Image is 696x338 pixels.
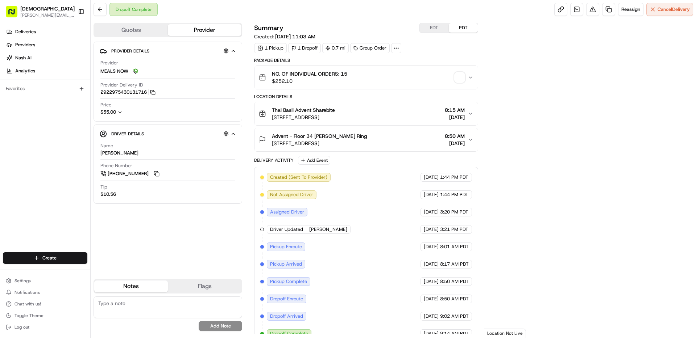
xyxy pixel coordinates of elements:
div: Location Details [254,94,478,100]
span: Deliveries [15,29,36,35]
span: Create [42,255,57,261]
div: 1 Pickup [254,43,287,53]
span: 8:50 AM PDT [440,278,469,285]
div: Package Details [254,58,478,63]
span: Analytics [15,68,35,74]
span: Tip [100,184,107,190]
img: melas_now_logo.png [131,67,140,76]
button: Flags [168,280,241,292]
span: Thai Basil Advent Sharebite [272,106,335,114]
span: Cancel Delivery [658,6,690,13]
span: Chat with us! [14,301,41,307]
span: Settings [14,278,31,284]
div: 0.7 mi [322,43,349,53]
button: $55.00 [100,109,164,115]
button: Provider Details [100,45,236,57]
button: Quotes [94,24,168,36]
span: Pickup Complete [270,278,307,285]
span: [DATE] [424,330,439,337]
a: Nash AI [3,52,90,64]
span: Dropoff Arrived [270,313,303,320]
span: 8:17 AM PDT [440,261,469,267]
button: Create [3,252,87,264]
span: [DATE] [424,313,439,320]
div: Favorites [3,83,87,94]
span: Provider Details [111,48,149,54]
span: [STREET_ADDRESS] [272,140,367,147]
span: Provider [100,60,118,66]
span: [DATE] [424,244,439,250]
span: [DATE] [424,278,439,285]
span: Provider Delivery ID [100,82,143,88]
span: [DATE] [424,191,439,198]
span: [PHONE_NUMBER] [108,170,149,177]
span: [DATE] [445,114,465,121]
span: Name [100,143,113,149]
span: Pickup Arrived [270,261,302,267]
span: $252.10 [272,77,347,85]
div: Group Order [350,43,390,53]
span: Dropoff Complete [270,330,308,337]
div: Delivery Activity [254,157,294,163]
span: [STREET_ADDRESS] [272,114,335,121]
button: EDT [420,23,449,33]
button: CancelDelivery [646,3,693,16]
span: Log out [14,324,29,330]
button: Reassign [618,3,643,16]
span: MEALS NOW [100,68,128,75]
span: 1:44 PM PDT [440,174,468,181]
button: Provider [168,24,241,36]
button: Notifications [3,287,87,297]
span: Reassign [621,6,640,13]
button: PDT [449,23,478,33]
span: 1:44 PM PDT [440,191,468,198]
span: Toggle Theme [14,313,43,318]
span: Dropoff Enroute [270,296,303,302]
span: 8:15 AM [445,106,465,114]
button: Driver Details [100,128,236,140]
button: Advent - Floor 34 [PERSON_NAME] Ring[STREET_ADDRESS]8:50 AM[DATE] [254,128,477,151]
span: [DATE] [424,296,439,302]
span: NO. OF INDIVIDUAL ORDERS: 15 [272,70,347,77]
button: Chat with us! [3,299,87,309]
a: [PHONE_NUMBER] [100,170,161,178]
button: Settings [3,276,87,286]
span: Price [100,102,111,108]
button: Add Event [298,156,330,165]
button: 2922975430131716 [100,89,156,96]
button: Thai Basil Advent Sharebite[STREET_ADDRESS]8:15 AM[DATE] [254,102,477,125]
button: [DEMOGRAPHIC_DATA][PERSON_NAME][EMAIL_ADDRESS][DOMAIN_NAME] [3,3,75,20]
span: Pickup Enroute [270,244,302,250]
div: $10.56 [100,191,116,198]
span: [DATE] [424,209,439,215]
span: 3:21 PM PDT [440,226,468,233]
span: [DATE] [424,174,439,181]
span: 3:20 PM PDT [440,209,468,215]
span: Nash AI [15,55,32,61]
span: Driver Updated [270,226,303,233]
button: Log out [3,322,87,332]
button: Notes [94,280,168,292]
span: 9:14 AM PDT [440,330,469,337]
span: Notifications [14,290,40,295]
div: 1 Dropoff [288,43,321,53]
span: Not Assigned Driver [270,191,313,198]
button: Toggle Theme [3,310,87,321]
button: [PERSON_NAME][EMAIL_ADDRESS][DOMAIN_NAME] [20,12,75,18]
span: 8:01 AM PDT [440,244,469,250]
span: Driver Details [111,131,144,137]
div: [PERSON_NAME] [100,150,138,156]
span: Created: [254,33,315,40]
span: 8:50 AM PDT [440,296,469,302]
span: $55.00 [100,109,116,115]
span: [DATE] [424,261,439,267]
button: [DEMOGRAPHIC_DATA] [20,5,75,12]
h3: Summary [254,25,283,31]
a: Deliveries [3,26,90,38]
span: [DATE] [424,226,439,233]
a: Analytics [3,65,90,77]
span: Advent - Floor 34 [PERSON_NAME] Ring [272,132,367,140]
span: 9:02 AM PDT [440,313,469,320]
